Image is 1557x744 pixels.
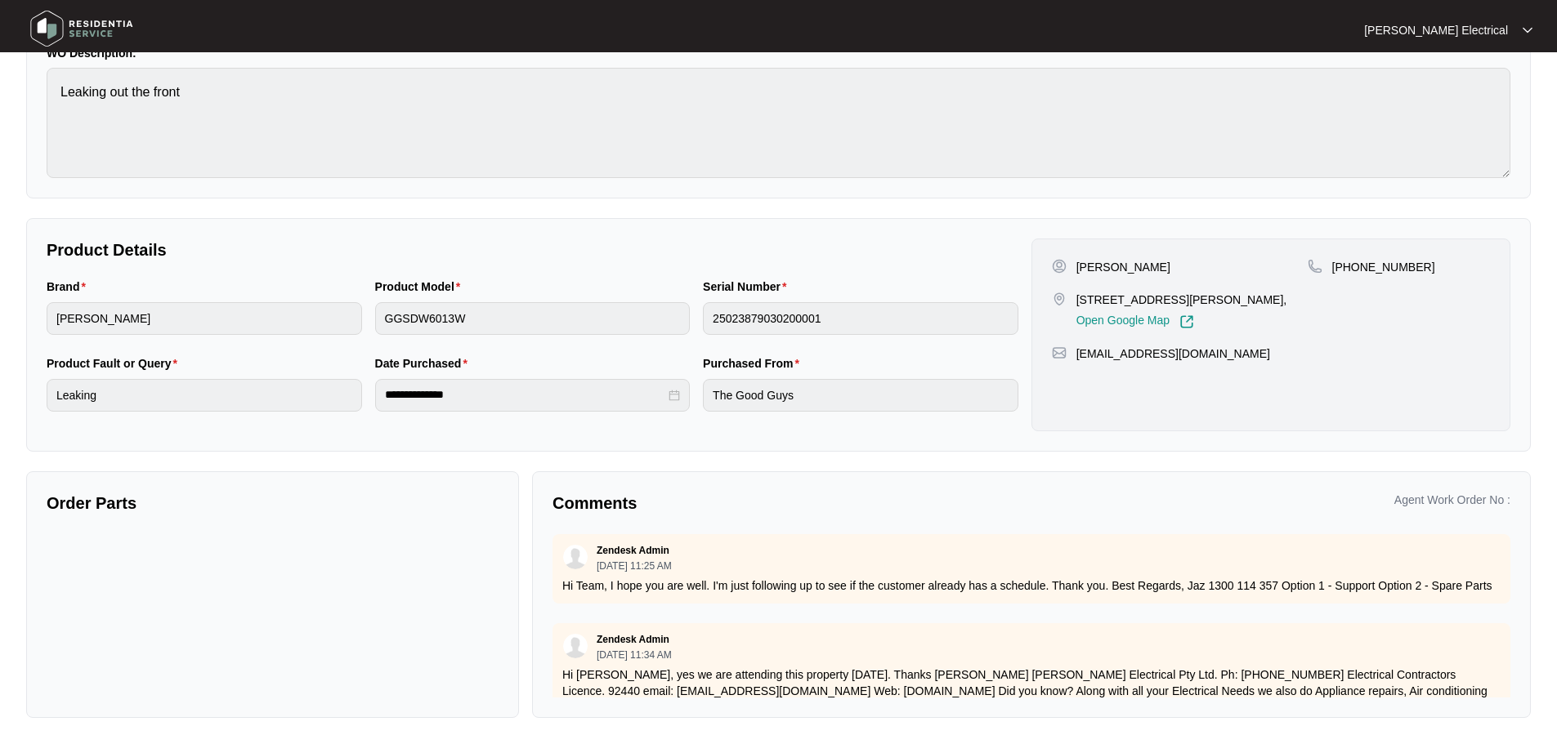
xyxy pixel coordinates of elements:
p: Zendesk Admin [597,633,669,646]
label: Product Fault or Query [47,355,184,372]
img: user.svg [563,545,588,569]
input: Purchased From [703,379,1018,412]
img: Link-External [1179,314,1194,329]
input: Brand [47,302,362,335]
img: residentia service logo [25,4,139,53]
img: map-pin [1052,345,1067,360]
p: [PERSON_NAME] [1076,259,1170,275]
p: Zendesk Admin [597,544,669,557]
textarea: Leaking out the front [47,68,1510,178]
input: Serial Number [703,302,1018,335]
img: user.svg [563,634,588,658]
label: Serial Number [703,278,793,295]
img: dropdown arrow [1523,26,1532,34]
input: Product Fault or Query [47,379,362,412]
p: [EMAIL_ADDRESS][DOMAIN_NAME] [1076,345,1270,362]
p: [PERSON_NAME] Electrical [1364,22,1508,38]
p: Comments [553,492,1020,515]
img: user-pin [1052,259,1067,274]
p: Hi Team, I hope you are well. I'm just following up to see if the customer already has a schedule... [562,577,1501,594]
p: Product Details [47,238,1018,261]
p: Order Parts [47,492,499,515]
input: Product Model [375,302,691,335]
label: Date Purchased [375,355,474,372]
p: [STREET_ADDRESS][PERSON_NAME], [1076,292,1287,308]
img: map-pin [1052,292,1067,306]
a: Open Google Map [1076,314,1194,329]
input: Date Purchased [385,386,666,403]
label: Brand [47,278,92,295]
label: Purchased From [703,355,806,372]
label: Product Model [375,278,468,295]
p: Agent Work Order No : [1394,492,1510,508]
p: [DATE] 11:25 AM [597,561,672,571]
p: [PHONE_NUMBER] [1332,259,1435,275]
p: Hi [PERSON_NAME], yes we are attending this property [DATE]. Thanks [PERSON_NAME] [PERSON_NAME] E... [562,666,1501,732]
p: [DATE] 11:34 AM [597,650,672,660]
img: map-pin [1308,259,1322,274]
